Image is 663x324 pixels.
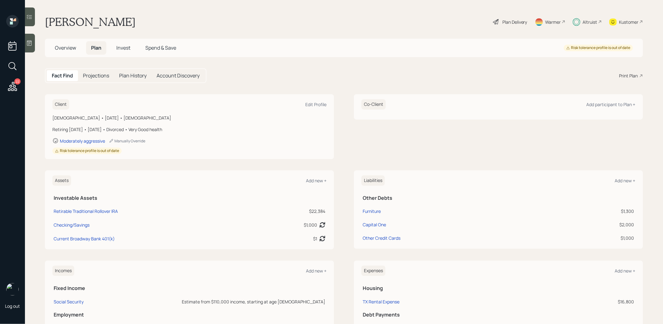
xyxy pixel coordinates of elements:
[619,19,639,25] div: Kustomer
[54,195,325,201] h5: Investable Assets
[305,101,327,107] div: Edit Profile
[522,298,634,305] div: $16,800
[306,268,327,274] div: Add new +
[55,44,76,51] span: Overview
[54,222,90,228] div: Checking/Savings
[14,78,21,85] div: 22
[119,73,147,79] h5: Plan History
[361,266,385,276] h6: Expenses
[502,19,527,25] div: Plan Delivery
[52,115,327,121] div: [DEMOGRAPHIC_DATA] • [DATE] • [DEMOGRAPHIC_DATA]
[91,44,101,51] span: Plan
[55,148,119,154] div: Risk tolerance profile is out of date
[566,45,631,51] div: Risk tolerance profile is out of date
[83,73,109,79] h5: Projections
[157,73,200,79] h5: Account Discovery
[363,285,634,291] h5: Housing
[361,175,385,186] h6: Liabilities
[363,312,634,318] h5: Debt Payments
[54,208,118,214] div: Retirable Traditional Rollover IRA
[60,138,105,144] div: Moderately aggressive
[5,303,20,309] div: Log out
[615,178,636,184] div: Add new +
[304,222,317,228] div: $1,000
[363,221,386,228] div: Capital One
[363,299,399,305] div: TX Rental Expense
[306,178,327,184] div: Add new +
[116,44,130,51] span: Invest
[52,99,69,110] h6: Client
[587,101,636,107] div: Add participant to Plan +
[134,298,325,305] div: Estimate from $110,000 income, starting at age [DEMOGRAPHIC_DATA]
[52,73,73,79] h5: Fact Find
[363,195,634,201] h5: Other Debts
[545,19,561,25] div: Warmer
[555,221,634,228] div: $2,000
[255,208,325,214] div: $22,384
[363,235,400,241] div: Other Credit Cards
[54,299,84,305] div: Social Security
[52,175,71,186] h6: Assets
[313,235,317,242] div: $1
[619,72,638,79] div: Print Plan
[555,208,634,214] div: $1,300
[363,208,381,214] div: Furniture
[54,285,325,291] h5: Fixed Income
[583,19,598,25] div: Altruist
[109,138,145,144] div: Manually Override
[54,235,115,242] div: Current Broadway Bank 401(k)
[54,312,325,318] h5: Employment
[555,235,634,241] div: $1,000
[6,283,19,296] img: treva-nostdahl-headshot.png
[145,44,176,51] span: Spend & Save
[45,15,136,29] h1: [PERSON_NAME]
[52,126,327,133] div: Retiring [DATE] • [DATE] • Divorced • Very Good health
[615,268,636,274] div: Add new +
[361,99,386,110] h6: Co-Client
[52,266,74,276] h6: Incomes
